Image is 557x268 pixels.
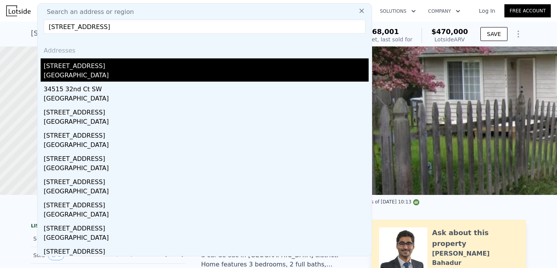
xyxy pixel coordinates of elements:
[431,36,468,43] div: Lotside ARV
[44,221,369,233] div: [STREET_ADDRESS]
[44,140,369,151] div: [GEOGRAPHIC_DATA]
[33,250,102,260] div: Sold
[44,117,369,128] div: [GEOGRAPHIC_DATA]
[480,27,507,41] button: SAVE
[44,20,366,34] input: Enter an address, city, region, neighborhood or zip code
[44,174,369,187] div: [STREET_ADDRESS]
[44,94,369,105] div: [GEOGRAPHIC_DATA]
[44,128,369,140] div: [STREET_ADDRESS]
[44,82,369,94] div: 34515 32nd Ct SW
[44,164,369,174] div: [GEOGRAPHIC_DATA]
[432,227,518,249] div: Ask about this property
[31,28,218,39] div: [STREET_ADDRESS] , [GEOGRAPHIC_DATA] , WA 98374
[31,223,186,230] div: LISTING & SALE HISTORY
[44,58,369,71] div: [STREET_ADDRESS]
[362,27,399,36] span: $168,001
[41,7,134,17] span: Search an address or region
[44,187,369,198] div: [GEOGRAPHIC_DATA]
[413,199,419,205] img: NWMLS Logo
[6,5,31,16] img: Lotside
[44,151,369,164] div: [STREET_ADDRESS]
[44,105,369,117] div: [STREET_ADDRESS]
[432,249,518,268] div: [PERSON_NAME] Bahadur
[374,4,422,18] button: Solutions
[44,71,369,82] div: [GEOGRAPHIC_DATA]
[41,40,369,58] div: Addresses
[349,36,412,43] div: Off Market, last sold for
[504,4,551,17] a: Free Account
[511,26,526,42] button: Show Options
[44,244,369,256] div: [STREET_ADDRESS]
[44,233,369,244] div: [GEOGRAPHIC_DATA]
[431,27,468,36] span: $470,000
[470,7,504,15] a: Log In
[44,210,369,221] div: [GEOGRAPHIC_DATA]
[422,4,466,18] button: Company
[44,198,369,210] div: [STREET_ADDRESS]
[33,234,102,244] div: Sold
